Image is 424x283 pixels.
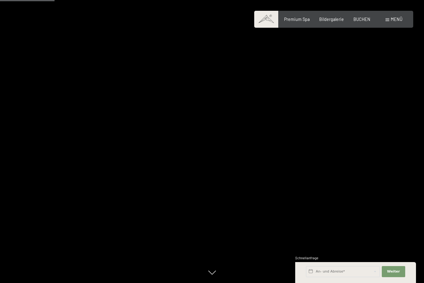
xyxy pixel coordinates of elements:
button: Weiter [382,266,405,277]
a: Premium Spa [284,17,310,22]
span: Schnellanfrage [295,256,318,260]
a: BUCHEN [353,17,370,22]
a: Bildergalerie [319,17,344,22]
span: Menü [391,17,402,22]
span: Weiter [387,269,400,274]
